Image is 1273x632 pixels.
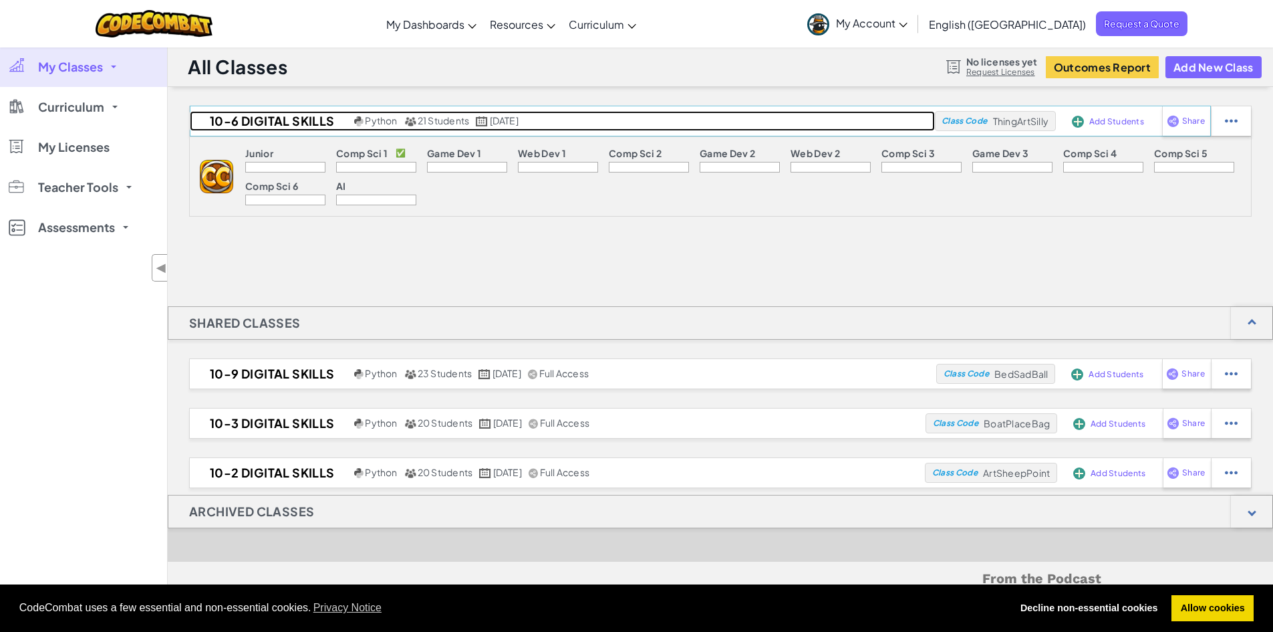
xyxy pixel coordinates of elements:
span: Share [1181,370,1204,378]
span: Python [365,417,397,429]
h1: Shared Classes [168,306,321,340]
p: Game Dev 3 [972,148,1028,159]
img: IconStudentEllipsis.svg [1225,467,1238,479]
img: IconShare_Purple.svg [1167,467,1179,479]
span: 23 Students [418,367,472,379]
img: logo [200,160,233,193]
span: Add Students [1091,420,1145,428]
img: IconAddStudents.svg [1073,467,1085,480]
span: Class Code [933,419,978,427]
span: 20 Students [418,417,473,429]
span: Class Code [944,370,989,378]
img: CodeCombat logo [96,10,213,37]
img: IconStudentEllipsis.svg [1225,368,1238,380]
span: Full Access [539,367,589,379]
span: ◀ [156,258,167,278]
h2: 10-6 Digital Skills [190,111,351,131]
p: Game Dev 1 [427,148,481,159]
button: Outcomes Report [1046,56,1159,78]
h1: All Classes [188,54,287,80]
span: ArtSheepPoint [983,467,1050,479]
p: Comp Sci 5 [1154,148,1208,159]
span: Curriculum [38,101,104,113]
span: Full Access [540,466,590,478]
img: calendar.svg [476,116,488,126]
p: Web Dev 1 [518,148,566,159]
p: AI [336,181,346,191]
span: BoatPlaceBag [984,417,1050,429]
span: Python [365,367,397,379]
span: Add Students [1089,371,1143,379]
a: 10-3 Digital Skills Python 20 Students [DATE] Full Access [190,413,926,433]
img: IconShare_Purple.svg [1167,115,1179,127]
span: My Account [836,16,907,30]
span: CodeCombat uses a few essential and non-essential cookies. [19,598,1001,618]
img: MultipleUsers.png [404,419,416,429]
a: deny cookies [1011,595,1167,622]
img: python.png [354,468,364,478]
h2: 10-2 Digital Skills [190,463,351,483]
img: IconAddStudents.svg [1073,418,1085,430]
span: [DATE] [490,114,519,126]
img: python.png [354,116,364,126]
p: Junior [245,148,273,159]
img: IconStudentEllipsis.svg [1225,115,1238,127]
span: Class Code [932,469,978,477]
a: Request a Quote [1096,11,1187,36]
span: Share [1182,117,1205,125]
img: IconShare_Gray.svg [529,419,538,429]
h2: 10-9 Digital Skills [190,364,351,384]
img: IconShare_Purple.svg [1167,417,1179,429]
span: English ([GEOGRAPHIC_DATA]) [929,17,1086,31]
img: calendar.svg [479,419,491,429]
span: Python [365,114,397,126]
a: Resources [483,6,562,42]
span: Curriculum [569,17,624,31]
a: My Dashboards [380,6,483,42]
span: Share [1182,419,1205,427]
h1: Archived Classes [168,495,335,528]
img: IconShare_Purple.svg [1166,368,1179,380]
p: Comp Sci 1 [336,148,388,159]
span: Add Students [1089,118,1144,126]
img: MultipleUsers.png [404,468,416,478]
a: Curriculum [562,6,643,42]
span: Full Access [540,417,590,429]
img: IconAddStudents.svg [1071,368,1083,381]
span: BedSadBall [994,368,1048,380]
p: Comp Sci 4 [1063,148,1117,159]
p: ✅ [396,148,406,159]
span: My Licenses [38,141,110,153]
img: MultipleUsers.png [404,116,416,126]
img: calendar.svg [479,468,491,478]
span: Add Students [1091,469,1145,478]
img: IconShare_Gray.svg [528,369,537,379]
button: Add New Class [1165,56,1262,78]
h5: From the Podcast [339,568,1101,589]
a: Request Licenses [966,67,1037,78]
span: Assessments [38,221,115,233]
a: 10-9 Digital Skills Python 23 Students [DATE] Full Access [190,364,936,384]
p: Comp Sci 2 [609,148,662,159]
img: MultipleUsers.png [404,369,416,379]
span: Python [365,466,397,478]
span: ThingArtSilly [993,115,1048,127]
img: IconShare_Gray.svg [529,468,538,478]
a: English ([GEOGRAPHIC_DATA]) [922,6,1093,42]
p: Comp Sci 6 [245,181,298,191]
img: calendar.svg [478,369,490,379]
p: Comp Sci 3 [881,148,935,159]
img: python.png [354,419,364,429]
img: avatar [807,13,829,35]
a: allow cookies [1171,595,1254,622]
a: My Account [801,3,914,45]
span: Class Code [942,117,987,125]
span: Resources [490,17,543,31]
span: Share [1182,469,1205,477]
a: 10-6 Digital Skills Python 21 Students [DATE] [190,111,935,131]
span: [DATE] [493,466,522,478]
span: [DATE] [492,367,521,379]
